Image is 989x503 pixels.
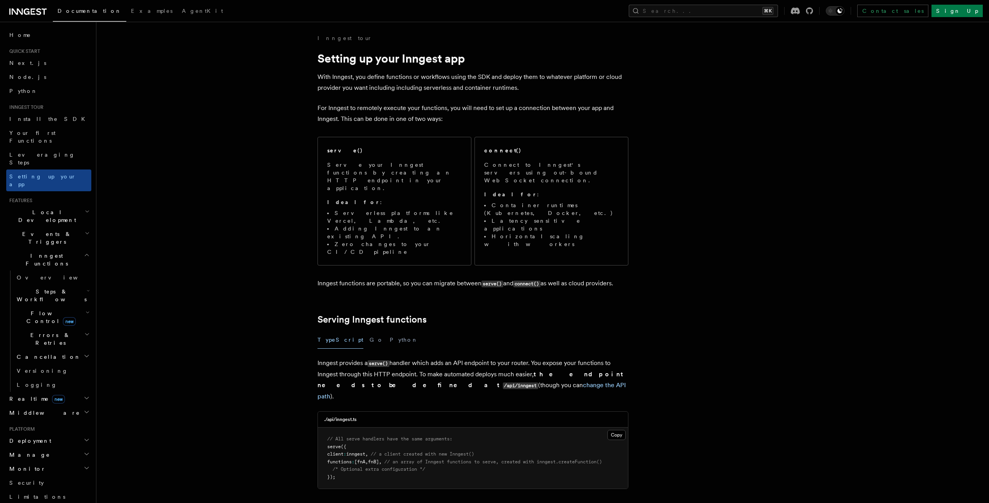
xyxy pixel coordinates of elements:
[317,358,628,402] p: Inngest provides a handler which adds an API endpoint to your router. You expose your functions t...
[6,48,40,54] span: Quick start
[327,240,462,256] li: Zero changes to your CI/CD pipeline
[9,116,90,122] span: Install the SDK
[6,70,91,84] a: Node.js
[14,288,87,303] span: Steps & Workflows
[6,395,65,403] span: Realtime
[14,364,91,378] a: Versioning
[327,209,462,225] li: Serverless platforms like Vercel, Lambda, etc.
[379,459,382,465] span: ,
[6,249,91,271] button: Inngest Functions
[6,465,46,473] span: Monitor
[9,60,46,66] span: Next.js
[317,137,471,265] a: serve()Serve your Inngest functions by creating an HTTP endpoint in your application.Ideal for:Se...
[327,147,363,154] h2: serve()
[333,466,425,472] span: /* Optional extra configuration */
[14,353,81,361] span: Cancellation
[503,382,538,389] code: /api/inngest
[390,331,418,349] button: Python
[327,459,352,465] span: functions
[17,274,97,281] span: Overview
[327,225,462,240] li: Adding Inngest to an existing API.
[6,252,84,267] span: Inngest Functions
[481,281,503,287] code: serve()
[484,161,619,184] p: Connect to Inngest's servers using out-bound WebSocket connection.
[607,430,626,440] button: Copy
[6,126,91,148] a: Your first Functions
[52,395,65,403] span: new
[327,474,335,480] span: });
[341,444,346,449] span: ({
[354,459,365,465] span: [fnA
[344,451,346,457] span: :
[384,459,602,465] span: // an array of Inngest functions to serve, created with inngest.createFunction()
[14,350,91,364] button: Cancellation
[177,2,228,21] a: AgentKit
[17,368,68,374] span: Versioning
[131,8,173,14] span: Examples
[474,137,628,265] a: connect()Connect to Inngest's servers using out-bound WebSocket connection.Ideal for:Container ru...
[14,331,84,347] span: Errors & Retries
[6,28,91,42] a: Home
[368,360,389,367] code: serve()
[762,7,773,15] kbd: ⌘K
[317,51,628,65] h1: Setting up your Inngest app
[484,190,619,198] p: :
[6,406,91,420] button: Middleware
[6,271,91,392] div: Inngest Functions
[14,271,91,285] a: Overview
[484,217,619,232] li: Latency sensitive applications
[324,416,357,423] h3: ./api/inngest.ts
[352,459,354,465] span: :
[14,285,91,306] button: Steps & Workflows
[317,34,372,42] a: Inngest tour
[9,173,76,187] span: Setting up your app
[6,104,44,110] span: Inngest tour
[9,494,65,500] span: Limitations
[14,309,85,325] span: Flow Control
[6,84,91,98] a: Python
[6,426,35,432] span: Platform
[327,199,380,205] strong: Ideal for
[857,5,928,17] a: Contact sales
[6,462,91,476] button: Monitor
[126,2,177,21] a: Examples
[484,232,619,248] li: Horizontal scaling with workers
[6,451,50,459] span: Manage
[6,434,91,448] button: Deployment
[6,205,91,227] button: Local Development
[6,112,91,126] a: Install the SDK
[327,436,452,442] span: // All serve handlers have the same arguments:
[182,8,223,14] span: AgentKit
[365,459,368,465] span: ,
[58,8,122,14] span: Documentation
[6,409,80,417] span: Middleware
[370,331,384,349] button: Go
[484,191,537,197] strong: Ideal for
[17,382,57,388] span: Logging
[6,230,85,246] span: Events & Triggers
[484,201,619,217] li: Container runtimes (Kubernetes, Docker, etc.)
[317,314,427,325] a: Serving Inngest functions
[826,6,844,16] button: Toggle dark mode
[629,5,778,17] button: Search...⌘K
[9,31,31,39] span: Home
[6,169,91,191] a: Setting up your app
[317,331,363,349] button: TypeScript
[317,278,628,289] p: Inngest functions are portable, so you can migrate between and as well as cloud providers.
[14,378,91,392] a: Logging
[365,451,368,457] span: ,
[9,152,75,166] span: Leveraging Steps
[327,451,344,457] span: client
[931,5,983,17] a: Sign Up
[346,451,365,457] span: inngest
[6,208,85,224] span: Local Development
[317,103,628,124] p: For Inngest to remotely execute your functions, you will need to set up a connection between your...
[327,444,341,449] span: serve
[6,56,91,70] a: Next.js
[9,130,56,144] span: Your first Functions
[6,476,91,490] a: Security
[484,147,522,154] h2: connect()
[6,227,91,249] button: Events & Triggers
[14,328,91,350] button: Errors & Retries
[14,306,91,328] button: Flow Controlnew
